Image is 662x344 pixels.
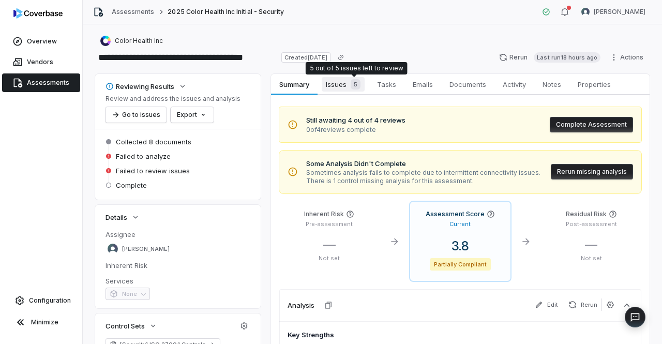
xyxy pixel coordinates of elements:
[2,53,80,71] a: Vendors
[115,37,163,45] span: Color Health Inc
[550,117,633,132] button: Complete Assessment
[116,152,171,161] span: Failed to analyze
[106,95,240,103] p: Review and address the issues and analysis
[445,78,490,91] span: Documents
[574,78,615,91] span: Properties
[306,177,540,185] span: There is 1 control missing analysis for this assessment.
[13,8,63,19] img: logo-D7KZi-bG.svg
[168,8,284,16] span: 2025 Color Health Inc Initial - Security
[288,255,371,262] p: Not set
[449,220,471,228] p: Current
[116,166,190,175] span: Failed to review issues
[581,8,590,16] img: Arun Muthu avatar
[426,210,485,218] h4: Assessment Score
[306,159,540,169] span: Some Analysis Didn't Complete
[2,73,80,92] a: Assessments
[493,50,607,65] button: RerunLast run18 hours ago
[106,261,250,270] dt: Inherent Risk
[310,64,403,72] div: 5 out of 5 issues left to review
[281,52,330,63] span: Created [DATE]
[116,181,147,190] span: Complete
[351,79,360,89] span: 5
[566,210,607,218] h4: Residual Risk
[106,230,250,239] dt: Assignee
[106,82,174,91] div: Reviewing Results
[27,79,69,87] span: Assessments
[534,52,600,63] span: Last run 18 hours ago
[564,298,601,311] button: Rerun
[2,32,80,51] a: Overview
[27,37,57,46] span: Overview
[306,115,405,126] span: Still awaiting 4 out of 4 reviews
[306,126,405,134] span: 0 of 4 reviews complete
[288,301,314,310] h3: Analysis
[594,8,645,16] span: [PERSON_NAME]
[409,78,437,91] span: Emails
[607,50,650,65] button: Actions
[551,164,633,180] button: Rerun missing analysis
[116,137,191,146] span: Collected 8 documents
[102,317,160,335] button: Control Sets
[306,169,540,177] span: Sometimes analysis fails to complete due to intermittent connectivity issues.
[29,296,71,305] span: Configuration
[122,245,170,253] span: [PERSON_NAME]
[332,48,350,67] button: Copy link
[550,220,633,228] p: Post-assessment
[106,321,145,331] span: Control Sets
[106,276,250,286] dt: Services
[112,8,154,16] a: Assessments
[275,78,313,91] span: Summary
[373,78,400,91] span: Tasks
[4,291,78,310] a: Configuration
[288,330,564,340] h4: Key Strengths
[106,107,167,123] button: Go to issues
[443,238,477,253] span: 3.8
[550,255,633,262] p: Not set
[4,312,78,333] button: Minimize
[102,208,143,227] button: Details
[323,237,336,252] span: —
[499,78,530,91] span: Activity
[108,244,118,254] img: Arun Muthu avatar
[531,298,562,311] button: Edit
[106,213,127,222] span: Details
[575,4,652,20] button: Arun Muthu avatar[PERSON_NAME]
[102,77,190,96] button: Reviewing Results
[97,32,166,50] button: https://color.com/Color Health Inc
[304,210,344,218] h4: Inherent Risk
[585,237,597,252] span: —
[538,78,565,91] span: Notes
[288,220,371,228] p: Pre-assessment
[27,58,53,66] span: Vendors
[171,107,214,123] button: Export
[31,318,58,326] span: Minimize
[322,77,365,92] span: Issues
[430,258,491,271] span: Partially Compliant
